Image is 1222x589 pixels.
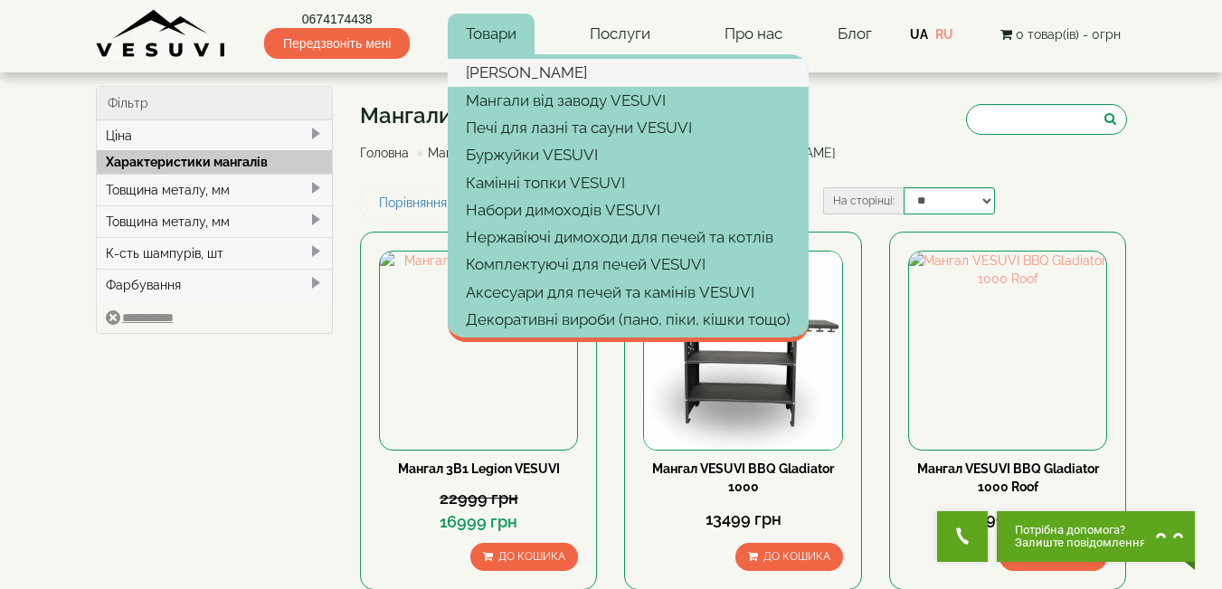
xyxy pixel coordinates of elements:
[448,141,809,168] a: Буржуйки VESUVI
[448,279,809,306] a: Аксесуари для печей та камінів VESUVI
[379,487,578,510] div: 22999 грн
[644,252,841,449] img: Мангал VESUVI BBQ Gladiator 1000
[428,146,595,160] a: Мангали від заводу VESUVI
[96,9,227,59] img: Завод VESUVI
[264,28,410,59] span: Передзвоніть мені
[838,24,872,43] a: Блог
[763,550,830,563] span: До кошика
[572,14,668,55] a: Послуги
[448,87,809,114] a: Мангали від заводу VESUVI
[398,461,560,476] a: Мангал 3В1 Legion VESUVI
[910,27,928,42] a: UA
[935,27,953,42] a: RU
[97,120,333,151] div: Ціна
[379,510,578,534] div: 16999 грн
[652,461,834,494] a: Мангал VESUVI BBQ Gladiator 1000
[97,205,333,237] div: Товщина металу, мм
[917,461,1099,494] a: Мангал VESUVI BBQ Gladiator 1000 Roof
[360,187,533,218] a: Порівняння товарів (0)
[997,511,1195,562] button: Chat button
[498,550,565,563] span: До кошика
[448,196,809,223] a: Набори димоходів VESUVI
[97,87,333,120] div: Фільтр
[380,252,577,449] img: Мангал 3В1 Legion VESUVI
[448,306,809,333] a: Декоративні вироби (пано, піки, кішки тощо)
[97,150,333,174] div: Характеристики мангалів
[995,24,1126,44] button: 0 товар(ів) - 0грн
[264,10,410,28] a: 0674174438
[706,14,800,55] a: Про нас
[735,543,843,571] button: До кошика
[448,14,535,55] a: Товари
[823,187,904,214] label: На сторінці:
[97,174,333,205] div: Товщина металу, мм
[97,269,333,300] div: Фарбування
[360,104,849,128] h1: Мангали-барбекю-[PERSON_NAME]
[470,543,578,571] button: До кошика
[360,146,409,160] a: Головна
[448,114,809,141] a: Печі для лазні та сауни VESUVI
[1016,27,1121,42] span: 0 товар(ів) - 0грн
[448,251,809,278] a: Комплектуючі для печей VESUVI
[448,59,809,86] a: [PERSON_NAME]
[448,169,809,196] a: Камінні топки VESUVI
[448,223,809,251] a: Нержавіючі димоходи для печей та котлів
[908,508,1107,531] div: 17999 грн
[643,508,842,531] div: 13499 грн
[1015,524,1146,537] span: Потрібна допомога?
[1028,550,1094,563] span: До кошика
[1015,537,1146,549] span: Залиште повідомлення
[937,511,988,562] button: Get Call button
[909,252,1106,449] img: Мангал VESUVI BBQ Gladiator 1000 Roof
[97,237,333,269] div: К-сть шампурів, шт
